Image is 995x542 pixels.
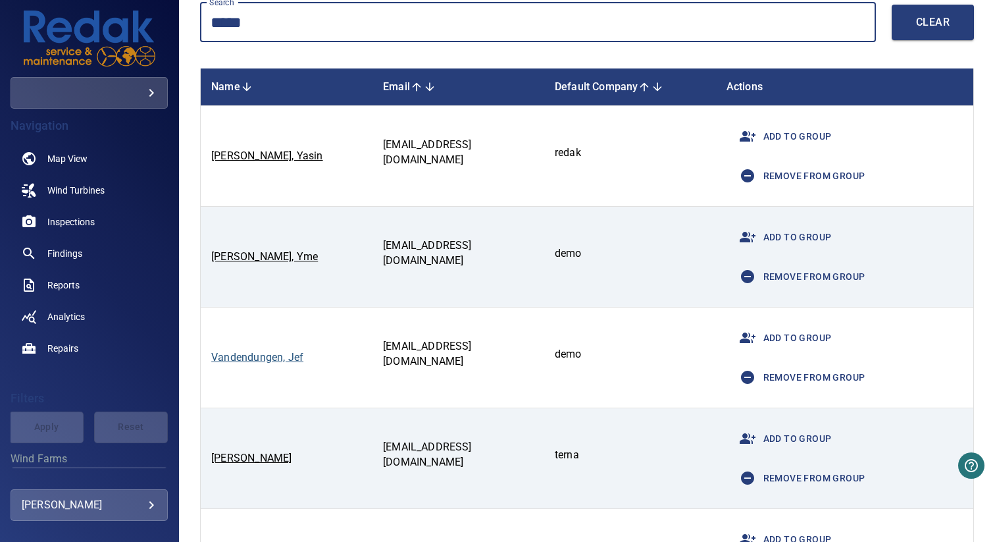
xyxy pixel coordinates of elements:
span: Remove from group [732,462,865,494]
button: Add to group [727,419,837,458]
p: [EMAIL_ADDRESS][DOMAIN_NAME] [383,138,534,168]
a: reports noActive [11,269,168,301]
a: map noActive [11,143,168,175]
img: redakgreentrustgroup-logo [24,11,155,67]
p: demo [555,347,705,362]
span: Wind Turbines [47,184,105,197]
span: Add to group [732,121,832,152]
button: Remove from group [727,458,871,498]
button: Add to group [727,217,837,257]
span: Reports [47,279,80,292]
h4: Navigation [11,119,168,132]
span: Repairs [47,342,78,355]
label: Wind Farms [11,454,168,464]
a: [PERSON_NAME], Yasin [211,149,322,162]
a: inspections noActive [11,206,168,238]
h4: Filters [11,392,168,405]
span: Remove from group [732,261,865,292]
span: Analytics [47,310,85,323]
span: Remove from group [732,160,865,192]
a: analytics noActive [11,301,168,333]
div: Email [383,79,534,95]
div: Default Company [555,79,705,95]
a: windturbines noActive [11,175,168,206]
th: Toggle SortBy [544,68,716,106]
span: Clear [918,13,948,32]
p: terna [555,448,705,463]
p: [EMAIL_ADDRESS][DOMAIN_NAME] [383,440,534,470]
span: Inspections [47,215,95,229]
a: findings noActive [11,238,168,269]
button: Clear [892,5,974,40]
p: redak [555,146,705,161]
span: Add to group [732,423,832,454]
div: Wind Farms [11,468,168,499]
th: Toggle SortBy [201,68,372,106]
div: Actions [727,79,963,95]
div: [PERSON_NAME] [22,495,157,516]
span: Remove from group [732,362,865,393]
a: repairs noActive [11,333,168,364]
p: [EMAIL_ADDRESS][DOMAIN_NAME] [383,238,534,269]
a: Vandendungen, Jef [211,351,303,364]
button: Remove from group [727,156,871,196]
a: [PERSON_NAME], Yme [211,250,318,263]
span: Map View [47,152,88,165]
button: Add to group [727,318,837,358]
div: Name [211,79,362,95]
span: Add to group [732,221,832,253]
p: [EMAIL_ADDRESS][DOMAIN_NAME] [383,339,534,369]
a: [PERSON_NAME] [211,452,292,464]
th: Toggle SortBy [372,68,544,106]
div: redakgreentrustgroup [11,77,168,109]
span: Add to group [732,322,832,354]
button: Add to group [727,117,837,156]
p: demo [555,246,705,261]
button: Remove from group [727,257,871,296]
span: Findings [47,247,82,260]
button: Remove from group [727,358,871,397]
